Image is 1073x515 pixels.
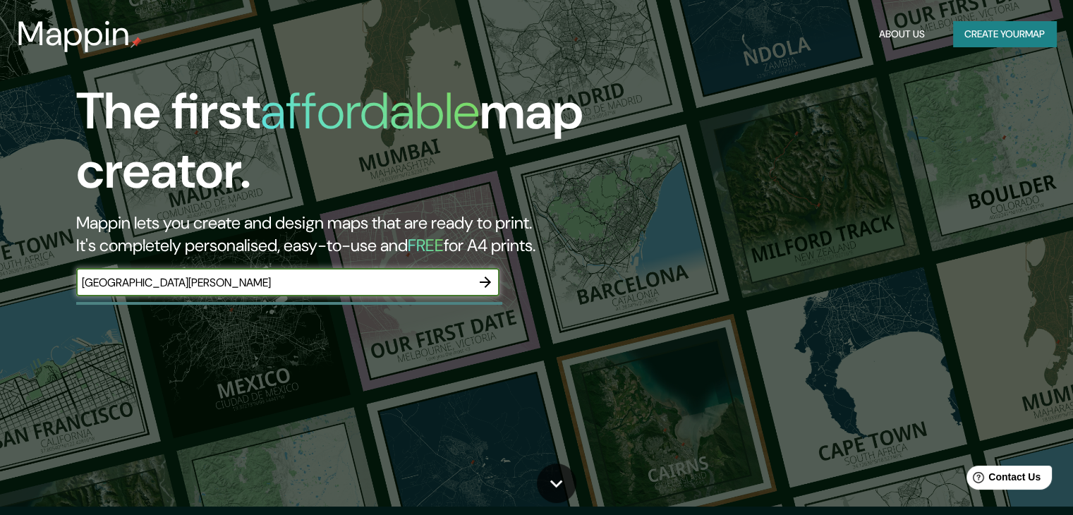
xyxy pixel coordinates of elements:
[408,234,444,256] h5: FREE
[947,460,1057,499] iframe: Help widget launcher
[953,21,1056,47] button: Create yourmap
[17,14,131,54] h3: Mappin
[873,21,930,47] button: About Us
[76,274,471,291] input: Choose your favourite place
[76,212,613,257] h2: Mappin lets you create and design maps that are ready to print. It's completely personalised, eas...
[260,78,480,144] h1: affordable
[131,37,142,48] img: mappin-pin
[76,82,613,212] h1: The first map creator.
